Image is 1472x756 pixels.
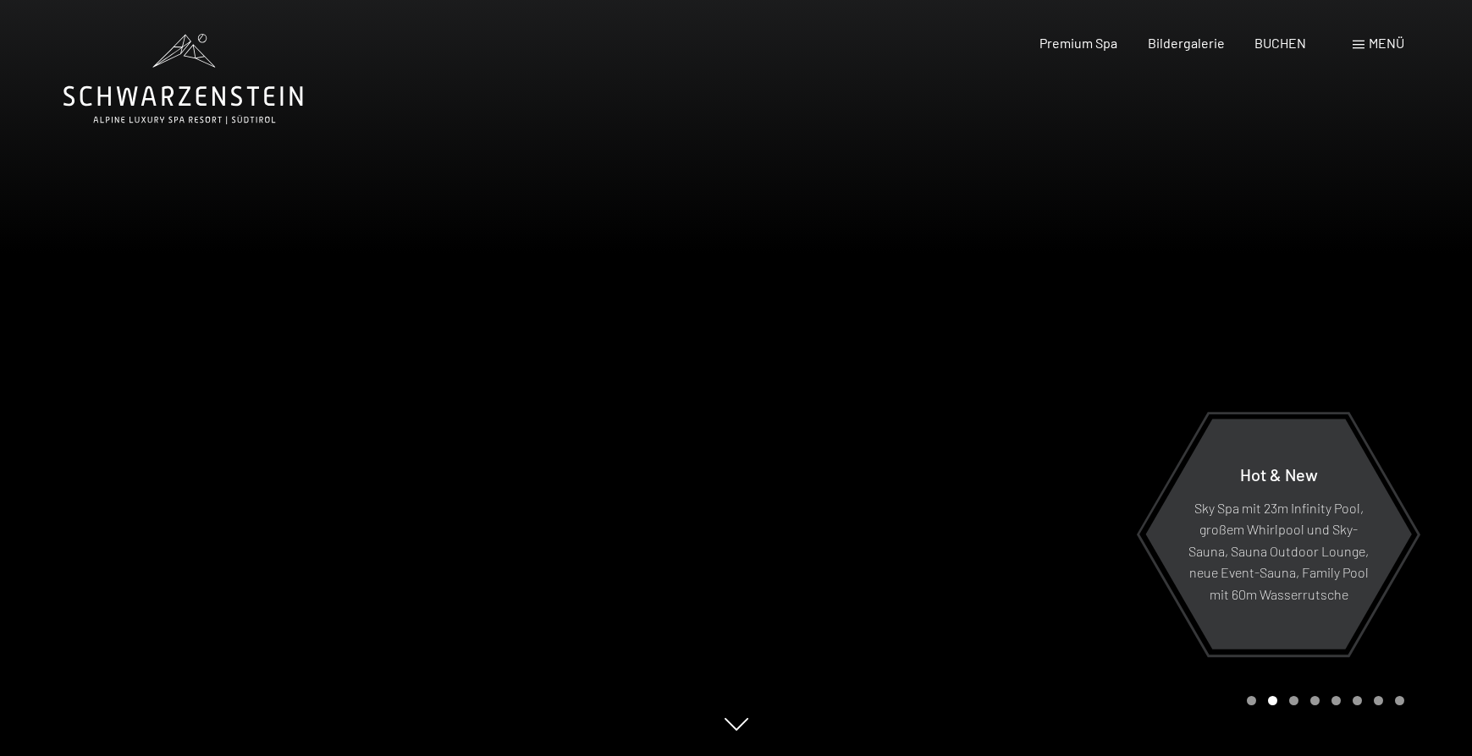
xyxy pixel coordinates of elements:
[1353,696,1362,705] div: Carousel Page 6
[1240,463,1318,484] span: Hot & New
[1331,696,1341,705] div: Carousel Page 5
[1241,696,1404,705] div: Carousel Pagination
[1268,696,1277,705] div: Carousel Page 2 (Current Slide)
[1289,696,1298,705] div: Carousel Page 3
[1144,418,1413,650] a: Hot & New Sky Spa mit 23m Infinity Pool, großem Whirlpool und Sky-Sauna, Sauna Outdoor Lounge, ne...
[1187,496,1370,605] p: Sky Spa mit 23m Infinity Pool, großem Whirlpool und Sky-Sauna, Sauna Outdoor Lounge, neue Event-S...
[1310,696,1320,705] div: Carousel Page 4
[1148,35,1225,51] a: Bildergalerie
[1369,35,1404,51] span: Menü
[1395,696,1404,705] div: Carousel Page 8
[1374,696,1383,705] div: Carousel Page 7
[1247,696,1256,705] div: Carousel Page 1
[1254,35,1306,51] a: BUCHEN
[1039,35,1117,51] a: Premium Spa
